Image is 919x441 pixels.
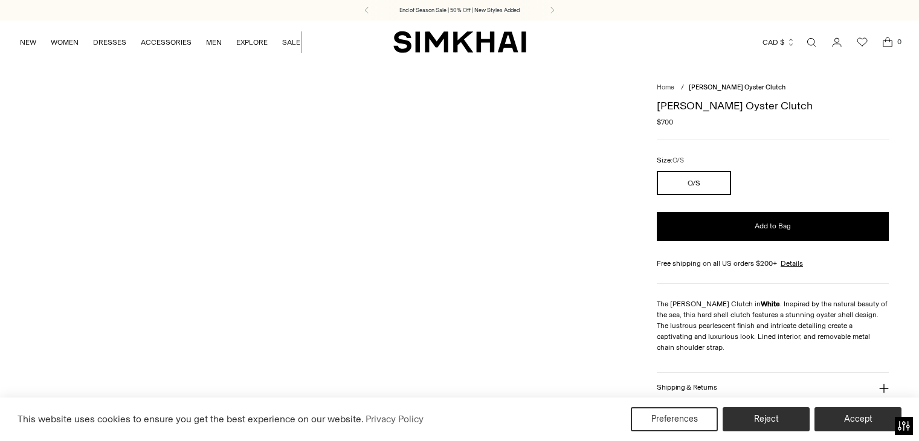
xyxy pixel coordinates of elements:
[657,83,889,93] nav: breadcrumbs
[763,29,795,56] button: CAD $
[236,29,268,56] a: EXPLORE
[364,410,425,428] a: Privacy Policy (opens in a new tab)
[206,29,222,56] a: MEN
[894,36,904,47] span: 0
[51,29,79,56] a: WOMEN
[282,29,300,56] a: SALE
[657,171,731,195] button: O/S
[657,212,889,241] button: Add to Bag
[657,117,673,127] span: $700
[657,155,684,166] label: Size:
[672,156,684,164] span: O/S
[657,298,889,353] p: The [PERSON_NAME] Clutch in . Inspired by the natural beauty of the sea, this hard shell clutch f...
[689,83,785,91] span: [PERSON_NAME] Oyster Clutch
[761,300,780,308] strong: White
[875,30,900,54] a: Open cart modal
[657,83,674,91] a: Home
[657,373,889,404] button: Shipping & Returns
[141,29,192,56] a: ACCESSORIES
[850,30,874,54] a: Wishlist
[93,29,126,56] a: DRESSES
[18,413,364,425] span: This website uses cookies to ensure you get the best experience on our website.
[20,29,36,56] a: NEW
[393,30,526,54] a: SIMKHAI
[799,30,824,54] a: Open search modal
[681,83,684,93] div: /
[631,407,718,431] button: Preferences
[755,221,791,231] span: Add to Bag
[657,384,717,391] h3: Shipping & Returns
[825,30,849,54] a: Go to the account page
[657,258,889,269] div: Free shipping on all US orders $200+
[723,407,810,431] button: Reject
[657,100,889,111] h1: [PERSON_NAME] Oyster Clutch
[814,407,901,431] button: Accept
[781,258,803,269] a: Details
